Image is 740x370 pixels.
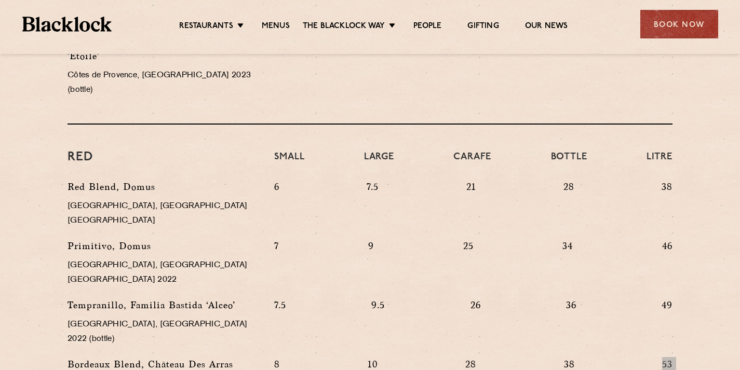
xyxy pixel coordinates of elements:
[68,258,259,287] p: [GEOGRAPHIC_DATA], [GEOGRAPHIC_DATA] [GEOGRAPHIC_DATA] 2022
[470,298,481,352] p: 26
[563,180,574,234] p: 28
[22,17,112,32] img: BL_Textured_Logo-footer-cropped.svg
[566,298,576,352] p: 36
[662,239,672,293] p: 46
[274,34,285,103] p: 10
[368,239,374,293] p: 9
[564,34,575,103] p: 48
[367,180,379,234] p: 7.5
[68,298,259,312] p: Tempranillo, Familia Bastida ‘Alceo’
[68,68,259,98] p: Côtes de Provence, [GEOGRAPHIC_DATA] 2023 (bottle)
[68,180,259,194] p: Red Blend, Domus
[662,298,672,352] p: 49
[467,21,499,33] a: Gifting
[562,239,573,293] p: 34
[525,21,568,33] a: Our News
[68,150,259,164] h3: Red
[274,150,304,174] h4: Small
[647,150,672,174] h4: Litre
[413,21,441,33] a: People
[640,10,718,38] div: Book Now
[262,21,290,33] a: Menus
[364,150,394,174] h4: Large
[303,21,385,33] a: The Blacklock Way
[468,34,478,103] p: 36
[453,150,491,174] h4: Carafe
[179,21,233,33] a: Restaurants
[551,150,587,174] h4: Bottle
[68,199,259,228] p: [GEOGRAPHIC_DATA], [GEOGRAPHIC_DATA] [GEOGRAPHIC_DATA]
[274,239,279,293] p: 7
[662,180,672,234] p: 38
[371,34,381,103] p: 13
[68,239,259,253] p: Primitivo, Domus
[463,239,474,293] p: 25
[371,298,385,352] p: 9.5
[274,180,279,234] p: 6
[274,298,286,352] p: 7.5
[662,34,672,103] p: 64
[68,318,259,347] p: [GEOGRAPHIC_DATA], [GEOGRAPHIC_DATA] 2022 (bottle)
[466,180,476,234] p: 21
